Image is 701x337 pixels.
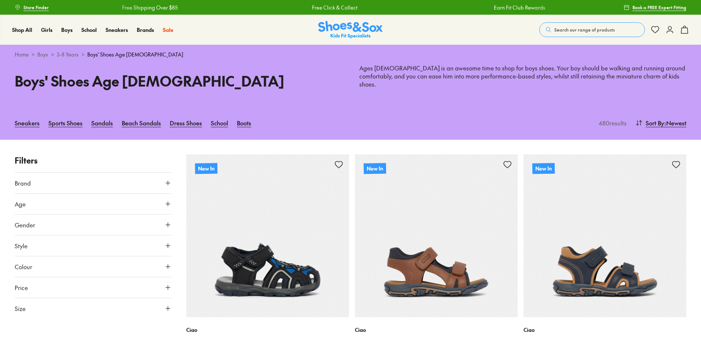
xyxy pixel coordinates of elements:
[61,26,73,34] a: Boys
[61,26,73,33] span: Boys
[355,154,518,317] a: New In
[12,26,32,34] a: Shop All
[186,154,349,317] a: New In
[122,115,161,131] a: Beach Sandals
[15,194,172,214] button: Age
[632,4,686,11] span: Book a FREE Expert Fitting
[195,163,217,174] p: New In
[15,115,40,131] a: Sneakers
[41,26,52,34] a: Girls
[493,4,545,11] a: Earn Fit Club Rewards
[106,26,128,34] a: Sneakers
[15,179,31,187] span: Brand
[624,1,686,14] a: Book a FREE Expert Fitting
[163,26,173,33] span: Sale
[23,4,49,11] span: Store Finder
[318,21,383,39] a: Shoes & Sox
[15,215,172,235] button: Gender
[81,26,97,34] a: School
[15,235,172,256] button: Style
[646,118,664,127] span: Sort By
[15,51,29,58] a: Home
[15,298,172,319] button: Size
[15,154,172,166] p: Filters
[137,26,154,33] span: Brands
[15,241,27,250] span: Style
[186,326,349,334] p: Ciao
[15,173,172,193] button: Brand
[57,51,78,58] a: 3-8 Years
[312,4,357,11] a: Free Click & Collect
[539,22,645,37] button: Search our range of products
[15,256,172,277] button: Colour
[15,220,35,229] span: Gender
[87,51,183,58] span: Boys' Shoes Age [DEMOGRAPHIC_DATA]
[37,51,48,58] a: Boys
[15,283,28,292] span: Price
[318,21,383,39] img: SNS_Logo_Responsive.svg
[137,26,154,34] a: Brands
[524,154,686,317] a: New In
[359,64,686,88] p: Ages [DEMOGRAPHIC_DATA] is an awesome time to shop for boys shoes. Your boy should be walking and...
[355,326,518,334] p: Ciao
[664,118,686,127] span: : Newest
[15,262,32,271] span: Colour
[48,115,82,131] a: Sports Shoes
[12,26,32,33] span: Shop All
[635,115,686,131] button: Sort By:Newest
[15,199,26,208] span: Age
[211,115,228,131] a: School
[122,4,177,11] a: Free Shipping Over $85
[91,115,113,131] a: Sandals
[15,70,342,91] h1: Boys' Shoes Age [DEMOGRAPHIC_DATA]
[554,26,615,33] span: Search our range of products
[524,326,686,334] p: Ciao
[170,115,202,131] a: Dress Shoes
[41,26,52,33] span: Girls
[237,115,251,131] a: Boots
[106,26,128,33] span: Sneakers
[596,118,627,127] p: 480 results
[15,304,26,313] span: Size
[163,26,173,34] a: Sale
[15,1,49,14] a: Store Finder
[15,51,686,58] div: > > >
[364,163,386,174] p: New In
[532,163,555,174] p: New In
[15,277,172,298] button: Price
[81,26,97,33] span: School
